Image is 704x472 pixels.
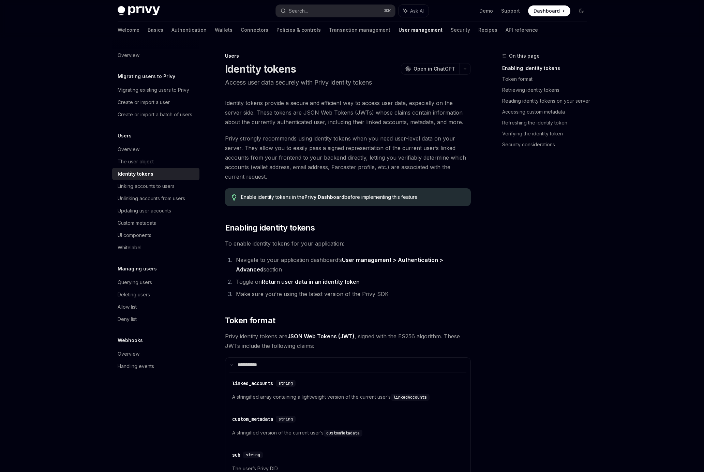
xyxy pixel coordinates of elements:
div: custom_metadata [232,416,273,423]
a: Deny list [112,313,199,325]
h5: Webhooks [118,336,143,344]
a: Create or import a user [112,96,199,108]
span: string [246,452,260,458]
button: Toggle dark mode [576,5,587,16]
span: A stringified version of the current user’s [232,429,464,437]
a: Unlinking accounts from users [112,192,199,205]
div: Linking accounts to users [118,182,175,190]
span: string [279,416,293,422]
a: Dashboard [528,5,570,16]
button: Search...⌘K [276,5,395,17]
a: JSON Web Tokens (JWT) [287,333,355,340]
span: Privy strongly recommends using identity tokens when you need user-level data on your server. The... [225,134,471,181]
span: Ask AI [410,8,424,14]
a: Deleting users [112,289,199,301]
div: Allow list [118,303,137,311]
div: The user object [118,158,154,166]
span: Privy identity tokens are , signed with the ES256 algorithm. These JWTs include the following cla... [225,331,471,351]
span: Dashboard [534,8,560,14]
a: Retrieving identity tokens [502,85,592,95]
span: Identity tokens provide a secure and efficient way to access user data, especially on the server ... [225,98,471,127]
li: Toggle on [234,277,471,286]
div: Deny list [118,315,137,323]
a: API reference [506,22,538,38]
div: Create or import a batch of users [118,110,192,119]
button: Open in ChatGPT [401,63,459,75]
a: Transaction management [329,22,390,38]
h1: Identity tokens [225,63,296,75]
a: Reading identity tokens on your server [502,95,592,106]
div: linked_accounts [232,380,273,387]
li: Make sure you’re using the latest version of the Privy SDK [234,289,471,299]
div: Search... [289,7,308,15]
div: Whitelabel [118,244,141,252]
img: dark logo [118,6,160,16]
a: Security considerations [502,139,592,150]
span: To enable identity tokens for your application: [225,239,471,248]
a: Wallets [215,22,233,38]
a: Updating user accounts [112,205,199,217]
div: Updating user accounts [118,207,171,215]
code: linkedAccounts [391,394,430,401]
a: Linking accounts to users [112,180,199,192]
span: A stringified array containing a lightweight version of the current user’s [232,393,464,401]
div: Create or import a user [118,98,170,106]
code: customMetadata [324,430,362,437]
a: Support [501,8,520,14]
strong: Return user data in an identity token [262,278,360,285]
a: UI components [112,229,199,241]
a: Querying users [112,276,199,289]
h5: Migrating users to Privy [118,72,175,80]
div: Querying users [118,278,152,286]
div: Overview [118,145,139,153]
a: Whitelabel [112,241,199,254]
svg: Tip [232,194,237,201]
h5: Users [118,132,132,140]
div: Overview [118,51,139,59]
a: Identity tokens [112,168,199,180]
a: Handling events [112,360,199,372]
a: Overview [112,49,199,61]
a: Connectors [241,22,268,38]
a: Overview [112,143,199,156]
span: string [279,381,293,386]
div: Users [225,53,471,59]
a: Privy Dashboard [304,194,344,200]
a: Security [451,22,470,38]
span: Open in ChatGPT [414,65,455,72]
div: Migrating existing users to Privy [118,86,189,94]
p: Access user data securely with Privy identity tokens [225,78,471,87]
span: Token format [225,315,275,326]
h5: Managing users [118,265,157,273]
a: User management [399,22,443,38]
li: Navigate to your application dashboard’s section [234,255,471,274]
div: Unlinking accounts from users [118,194,185,203]
a: Welcome [118,22,139,38]
a: Accessing custom metadata [502,106,592,117]
a: Token format [502,74,592,85]
a: Create or import a batch of users [112,108,199,121]
span: ⌘ K [384,8,391,14]
a: The user object [112,156,199,168]
span: Enable identity tokens in the before implementing this feature. [241,194,464,201]
a: Refreshing the identity token [502,117,592,128]
div: Overview [118,350,139,358]
div: Identity tokens [118,170,153,178]
a: Custom metadata [112,217,199,229]
a: Demo [479,8,493,14]
div: Handling events [118,362,154,370]
span: On this page [509,52,540,60]
a: Authentication [171,22,207,38]
div: Deleting users [118,291,150,299]
a: Enabling identity tokens [502,63,592,74]
a: Basics [148,22,163,38]
a: Allow list [112,301,199,313]
a: Verifying the identity token [502,128,592,139]
a: Recipes [478,22,497,38]
div: UI components [118,231,151,239]
div: Custom metadata [118,219,156,227]
a: Policies & controls [276,22,321,38]
span: Enabling identity tokens [225,222,315,233]
a: Migrating existing users to Privy [112,84,199,96]
div: sub [232,452,240,458]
